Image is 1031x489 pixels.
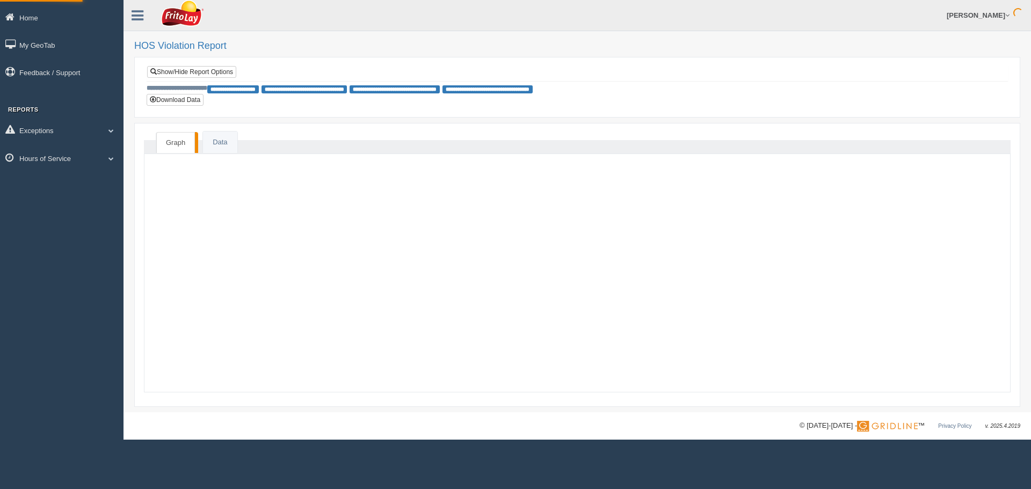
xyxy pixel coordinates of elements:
a: Show/Hide Report Options [147,66,236,78]
a: Privacy Policy [938,423,971,429]
button: Download Data [147,94,204,106]
img: Gridline [857,421,918,432]
a: Data [203,132,237,154]
a: Graph [156,132,195,154]
div: © [DATE]-[DATE] - ™ [800,420,1020,432]
span: v. 2025.4.2019 [985,423,1020,429]
h2: HOS Violation Report [134,41,1020,52]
